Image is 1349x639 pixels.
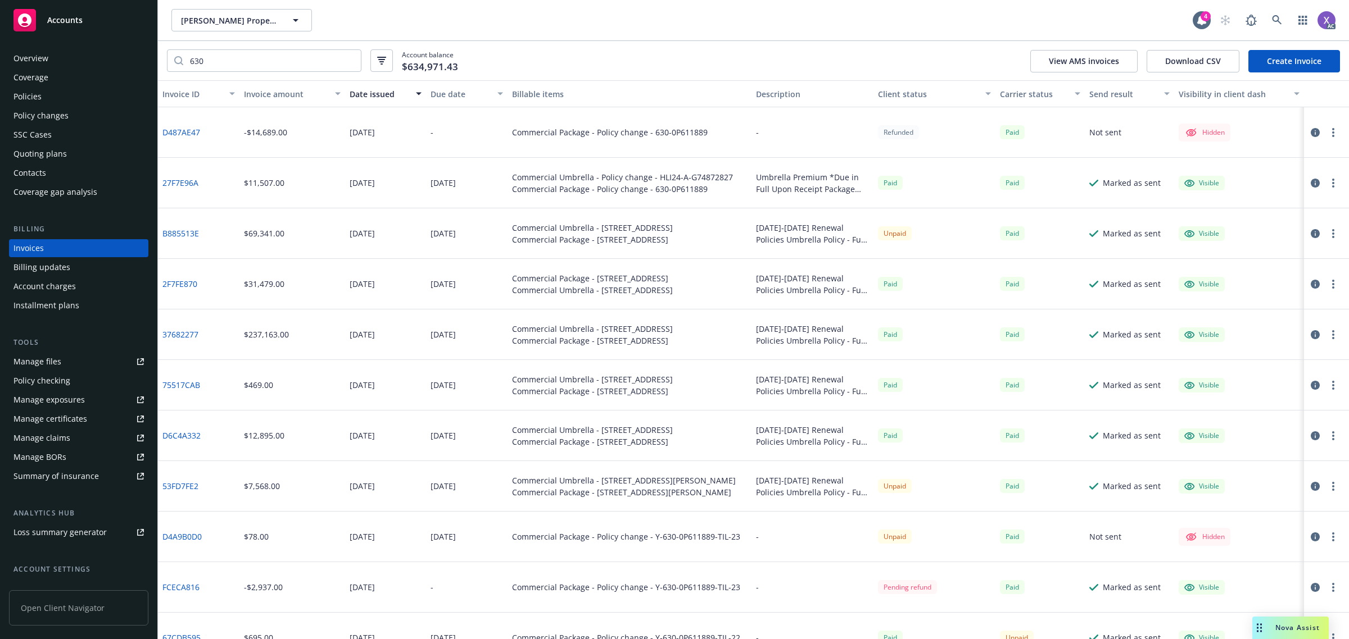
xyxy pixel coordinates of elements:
div: Commercial Package - [STREET_ADDRESS] [512,385,673,397]
div: Visible [1184,330,1219,340]
span: Open Client Navigator [9,590,148,626]
div: Visible [1184,229,1219,239]
span: Paid [878,428,903,442]
div: Paid [1000,530,1025,544]
span: Paid [878,327,903,341]
div: Paid [1000,226,1025,240]
a: Manage exposures [9,391,148,409]
a: Quoting plans [9,145,148,163]
div: Commercial Umbrella - [STREET_ADDRESS][PERSON_NAME] [512,474,736,486]
a: 37682277 [162,328,198,340]
a: 2F7FE870 [162,278,197,290]
div: Manage BORs [13,448,66,466]
div: $78.00 [244,531,269,542]
div: Hidden [1184,126,1225,139]
div: Unpaid [878,530,912,544]
div: Visible [1184,279,1219,289]
div: Manage exposures [13,391,85,409]
div: Overview [13,49,48,67]
div: Paid [878,176,903,190]
a: Search [1266,9,1288,31]
span: [PERSON_NAME] Property Ventures, LLC [181,15,278,26]
a: Service team [9,579,148,597]
a: Switch app [1292,9,1314,31]
div: Commercial Umbrella - [STREET_ADDRESS] [512,424,673,436]
button: Billable items [508,80,752,107]
div: [DATE] [431,227,456,239]
div: - [431,126,433,138]
div: Loss summary generator [13,523,107,541]
a: D6C4A332 [162,430,201,441]
a: Loss summary generator [9,523,148,541]
div: Manage files [13,353,61,371]
div: - [431,581,433,593]
div: Date issued [350,88,410,100]
a: Coverage [9,69,148,86]
div: Refunded [878,125,919,139]
div: [DATE]-[DATE] Renewal Policies Umbrella Policy - Full Premium - Payment Due upon Receipt Package ... [756,323,869,346]
div: [DATE] [431,379,456,391]
a: Summary of insurance [9,467,148,485]
div: Commercial Package - [STREET_ADDRESS] [512,335,673,346]
div: [DATE] [431,430,456,441]
div: [DATE] [350,177,375,189]
div: $237,163.00 [244,328,289,340]
div: $11,507.00 [244,177,284,189]
div: Paid [1000,378,1025,392]
div: [DATE] [350,531,375,542]
div: Analytics hub [9,508,148,519]
button: Description [752,80,873,107]
div: Carrier status [1000,88,1068,100]
div: Drag to move [1252,617,1266,639]
div: Installment plans [13,296,79,314]
div: Marked as sent [1103,480,1161,492]
a: Contacts [9,164,148,182]
div: Marked as sent [1103,430,1161,441]
span: $634,971.43 [402,60,458,74]
div: Commercial Umbrella - [STREET_ADDRESS] [512,284,673,296]
div: Commercial Package - [STREET_ADDRESS] [512,234,673,245]
span: Paid [878,277,903,291]
button: View AMS invoices [1030,50,1138,72]
div: 4 [1201,11,1211,21]
a: 75517CAB [162,379,200,391]
a: Manage files [9,353,148,371]
a: Start snowing [1214,9,1237,31]
svg: Search [174,56,183,65]
div: Marked as sent [1103,227,1161,239]
a: Policies [9,88,148,106]
div: Billing [9,223,148,235]
button: [PERSON_NAME] Property Ventures, LLC [171,9,312,31]
img: photo [1318,11,1336,29]
a: Create Invoice [1248,50,1340,72]
div: Commercial Package - Policy change - 630-0P611889 [512,183,733,195]
div: $12,895.00 [244,430,284,441]
div: [DATE]-[DATE] Renewal Policies Umbrella Policy - Full Premium - Payment Due upon Receipt Package ... [756,474,869,498]
div: Invoice ID [162,88,223,100]
div: Visible [1184,178,1219,188]
div: [DATE] [431,531,456,542]
div: Commercial Package - Policy change - 630-0P611889 [512,126,708,138]
span: Paid [1000,580,1025,594]
a: Coverage gap analysis [9,183,148,201]
div: Not sent [1089,531,1121,542]
a: Policy changes [9,107,148,125]
div: Policy changes [13,107,69,125]
div: Paid [1000,277,1025,291]
div: Umbrella Premium *Due in Full Upon Receipt Package Policy Installment Plan: [DATE] - $1,194.00 [D... [756,171,869,195]
div: [DATE] [431,177,456,189]
div: Commercial Package - Policy change - Y-630-0P611889-TIL-23 [512,581,740,593]
div: Policies [13,88,42,106]
div: Visible [1184,431,1219,441]
div: Coverage gap analysis [13,183,97,201]
div: Contacts [13,164,46,182]
div: Billable items [512,88,747,100]
a: FCECA816 [162,581,200,593]
div: [DATE] [431,328,456,340]
div: Client status [878,88,979,100]
div: Invoices [13,239,44,257]
div: Paid [878,378,903,392]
